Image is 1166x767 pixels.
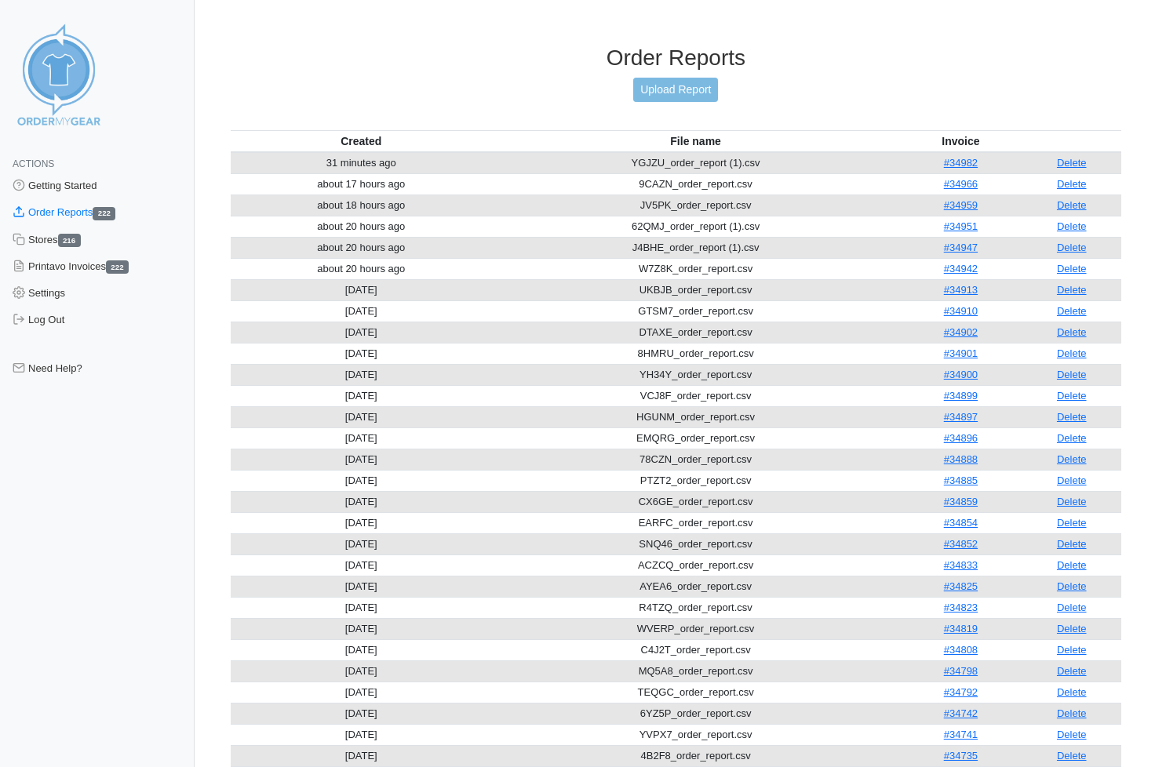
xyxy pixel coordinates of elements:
[492,322,900,343] td: DTAXE_order_report.csv
[231,364,492,385] td: [DATE]
[231,639,492,660] td: [DATE]
[492,449,900,470] td: 78CZN_order_report.csv
[492,258,900,279] td: W7Z8K_order_report.csv
[633,78,718,102] a: Upload Report
[944,644,978,656] a: #34808
[944,157,978,169] a: #34982
[944,580,978,592] a: #34825
[492,512,900,533] td: EARFC_order_report.csv
[1057,432,1087,444] a: Delete
[944,559,978,571] a: #34833
[1057,496,1087,507] a: Delete
[231,427,492,449] td: [DATE]
[1057,263,1087,274] a: Delete
[231,533,492,554] td: [DATE]
[231,724,492,745] td: [DATE]
[1057,686,1087,698] a: Delete
[231,745,492,766] td: [DATE]
[231,130,492,152] th: Created
[944,538,978,550] a: #34852
[231,703,492,724] td: [DATE]
[1057,665,1087,677] a: Delete
[944,729,978,740] a: #34741
[231,554,492,576] td: [DATE]
[1057,707,1087,719] a: Delete
[231,343,492,364] td: [DATE]
[1057,538,1087,550] a: Delete
[231,576,492,597] td: [DATE]
[1057,602,1087,613] a: Delete
[492,703,900,724] td: 6YZ5P_order_report.csv
[231,173,492,194] td: about 17 hours ago
[231,237,492,258] td: about 20 hours ago
[492,745,900,766] td: 4B2F8_order_report.csv
[231,597,492,618] td: [DATE]
[944,220,978,232] a: #34951
[492,364,900,385] td: YH34Y_order_report.csv
[492,152,900,174] td: YGJZU_order_report (1).csv
[231,682,492,703] td: [DATE]
[492,639,900,660] td: C4J2T_order_report.csv
[231,512,492,533] td: [DATE]
[106,260,129,274] span: 222
[1057,220,1087,232] a: Delete
[492,279,900,300] td: UKBJB_order_report.csv
[492,554,900,576] td: ACZCQ_order_report.csv
[944,517,978,529] a: #34854
[1057,623,1087,634] a: Delete
[1057,284,1087,296] a: Delete
[231,385,492,406] td: [DATE]
[231,449,492,470] td: [DATE]
[492,237,900,258] td: J4BHE_order_report (1).csv
[1057,390,1087,402] a: Delete
[944,199,978,211] a: #34959
[1057,411,1087,423] a: Delete
[492,597,900,618] td: R4TZQ_order_report.csv
[492,491,900,512] td: CX6GE_order_report.csv
[492,470,900,491] td: PTZT2_order_report.csv
[944,623,978,634] a: #34819
[1057,157,1087,169] a: Delete
[492,618,900,639] td: WVERP_order_report.csv
[944,326,978,338] a: #34902
[944,602,978,613] a: #34823
[1057,199,1087,211] a: Delete
[231,491,492,512] td: [DATE]
[944,178,978,190] a: #34966
[492,724,900,745] td: YVPX7_order_report.csv
[492,385,900,406] td: VCJ8F_order_report.csv
[1057,347,1087,359] a: Delete
[944,453,978,465] a: #34888
[944,707,978,719] a: #34742
[1057,729,1087,740] a: Delete
[231,45,1121,71] h3: Order Reports
[231,618,492,639] td: [DATE]
[492,194,900,216] td: JV5PK_order_report.csv
[944,665,978,677] a: #34798
[1057,178,1087,190] a: Delete
[492,660,900,682] td: MQ5A8_order_report.csv
[231,322,492,343] td: [DATE]
[944,347,978,359] a: #34901
[492,427,900,449] td: EMQRG_order_report.csv
[231,152,492,174] td: 31 minutes ago
[231,300,492,322] td: [DATE]
[492,173,900,194] td: 9CAZN_order_report.csv
[231,194,492,216] td: about 18 hours ago
[1057,644,1087,656] a: Delete
[492,343,900,364] td: 8HMRU_order_report.csv
[13,158,54,169] span: Actions
[492,300,900,322] td: GTSM7_order_report.csv
[944,263,978,274] a: #34942
[492,576,900,597] td: AYEA6_order_report.csv
[944,686,978,698] a: #34792
[1057,580,1087,592] a: Delete
[1057,326,1087,338] a: Delete
[1057,750,1087,762] a: Delete
[231,660,492,682] td: [DATE]
[944,242,978,253] a: #34947
[1057,242,1087,253] a: Delete
[93,207,115,220] span: 222
[492,216,900,237] td: 62QMJ_order_report (1).csv
[231,470,492,491] td: [DATE]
